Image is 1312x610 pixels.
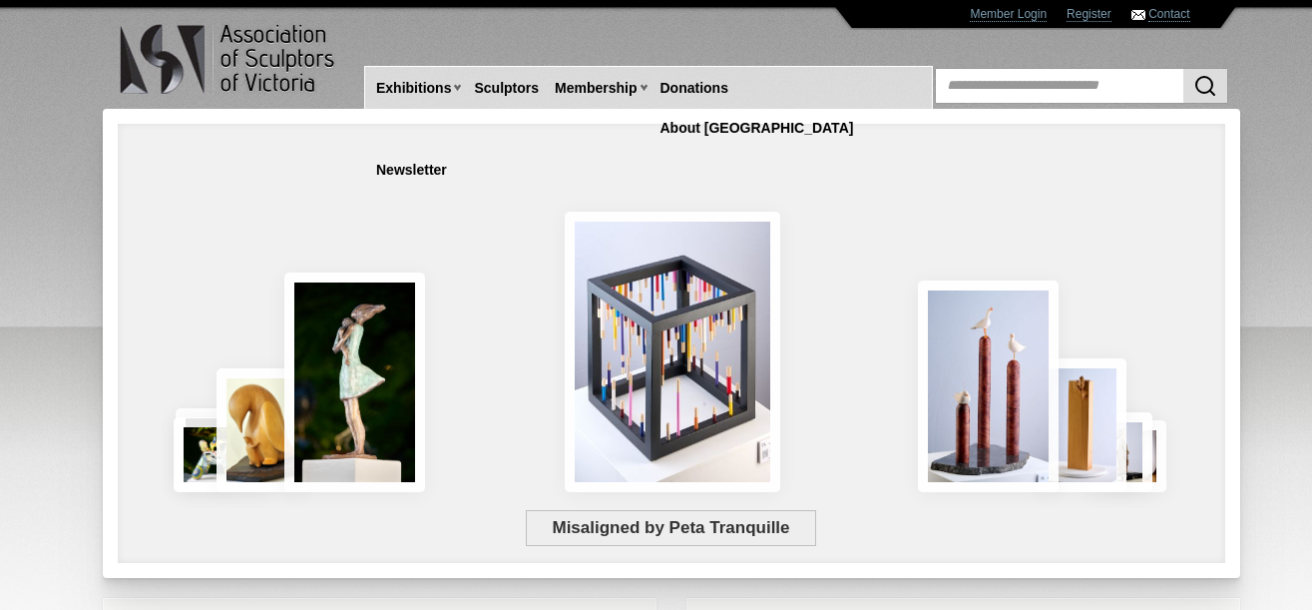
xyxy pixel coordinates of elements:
[368,70,459,107] a: Exhibitions
[368,152,455,189] a: Newsletter
[1148,7,1189,22] a: Contact
[284,273,426,492] img: Connection
[1131,10,1145,20] img: Contact ASV
[565,212,780,492] img: Misaligned
[1193,74,1217,98] img: Search
[653,70,736,107] a: Donations
[970,7,1047,22] a: Member Login
[466,70,547,107] a: Sculptors
[547,70,645,107] a: Membership
[918,281,1059,492] img: Rising Tides
[653,110,862,147] a: About [GEOGRAPHIC_DATA]
[1067,7,1111,22] a: Register
[119,20,338,99] img: logo.png
[1036,358,1126,492] img: Little Frog. Big Climb
[526,510,816,546] span: Misaligned by Peta Tranquille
